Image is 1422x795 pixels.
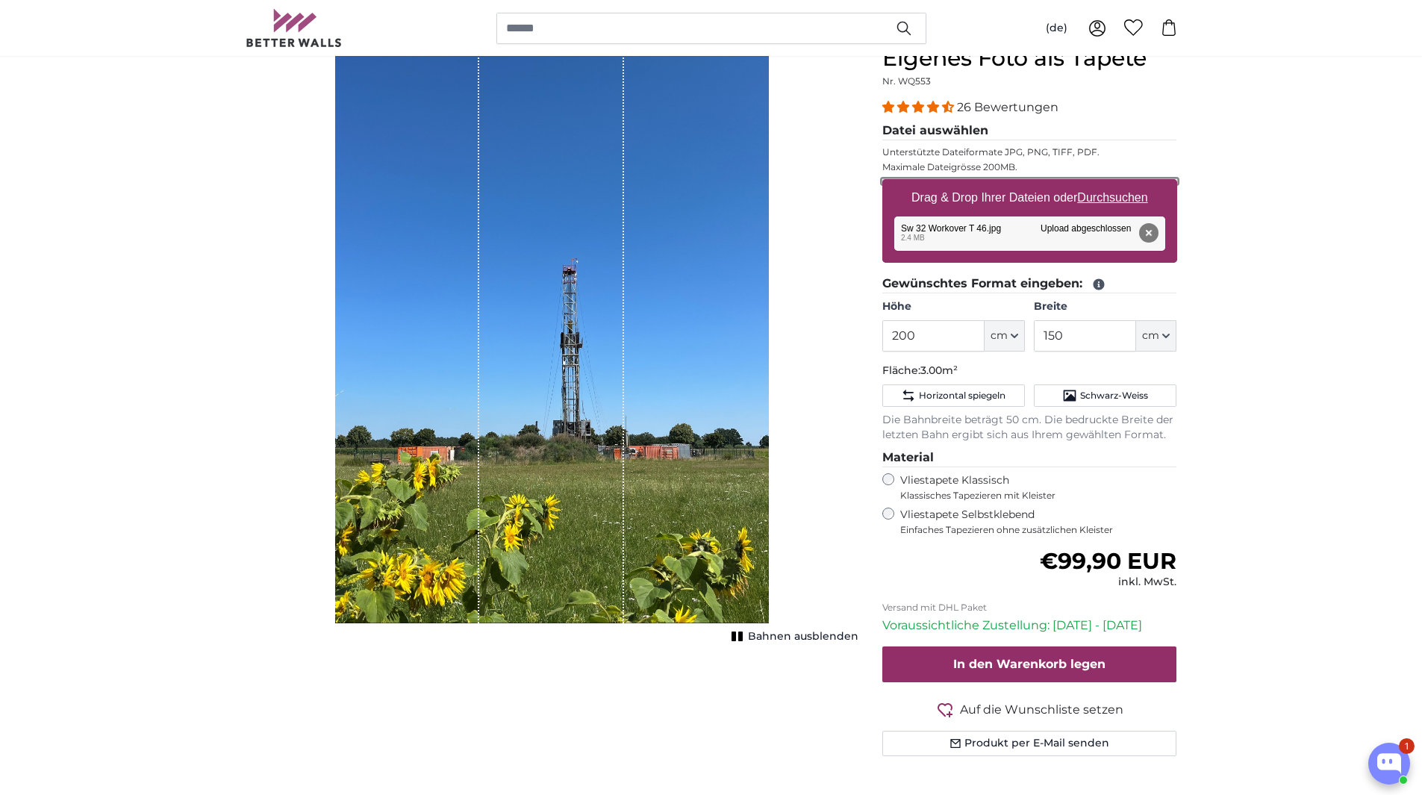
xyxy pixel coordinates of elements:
[882,731,1177,756] button: Produkt per E-Mail senden
[882,75,931,87] span: Nr. WQ553
[1399,738,1415,754] div: 1
[900,524,1177,536] span: Einfaches Tapezieren ohne zusätzlichen Kleister
[1368,743,1410,785] button: Open chatbox
[882,122,1177,140] legend: Datei auswählen
[1034,15,1079,42] button: (de)
[920,364,958,377] span: 3.00m²
[882,45,1177,72] h1: Eigenes Foto als Tapete
[882,646,1177,682] button: In den Warenkorb legen
[985,320,1025,352] button: cm
[882,413,1177,443] p: Die Bahnbreite beträgt 50 cm. Die bedruckte Breite der letzten Bahn ergibt sich aus Ihrem gewählt...
[882,275,1177,293] legend: Gewünschtes Format eingeben:
[900,490,1164,502] span: Klassisches Tapezieren mit Kleister
[882,700,1177,719] button: Auf die Wunschliste setzen
[1040,547,1176,575] span: €99,90 EUR
[727,626,858,647] button: Bahnen ausblenden
[960,701,1123,719] span: Auf die Wunschliste setzen
[882,364,1177,378] p: Fläche:
[953,657,1106,671] span: In den Warenkorb legen
[1136,320,1176,352] button: cm
[882,100,957,114] span: 4.54 stars
[882,161,1177,173] p: Maximale Dateigrösse 200MB.
[882,617,1177,635] p: Voraussichtliche Zustellung: [DATE] - [DATE]
[1080,390,1148,402] span: Schwarz-Weiss
[882,146,1177,158] p: Unterstützte Dateiformate JPG, PNG, TIFF, PDF.
[957,100,1058,114] span: 26 Bewertungen
[882,384,1025,407] button: Horizontal spiegeln
[1142,328,1159,343] span: cm
[246,45,858,642] div: 1 of 1
[1077,191,1147,204] u: Durchsuchen
[882,602,1177,614] p: Versand mit DHL Paket
[882,299,1025,314] label: Höhe
[991,328,1008,343] span: cm
[246,9,343,47] img: Betterwalls
[882,449,1177,467] legend: Material
[1034,384,1176,407] button: Schwarz-Weiss
[1040,575,1176,590] div: inkl. MwSt.
[1034,299,1176,314] label: Breite
[905,183,1154,213] label: Drag & Drop Ihrer Dateien oder
[919,390,1005,402] span: Horizontal spiegeln
[900,508,1177,536] label: Vliestapete Selbstklebend
[900,473,1164,502] label: Vliestapete Klassisch
[748,629,858,644] span: Bahnen ausblenden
